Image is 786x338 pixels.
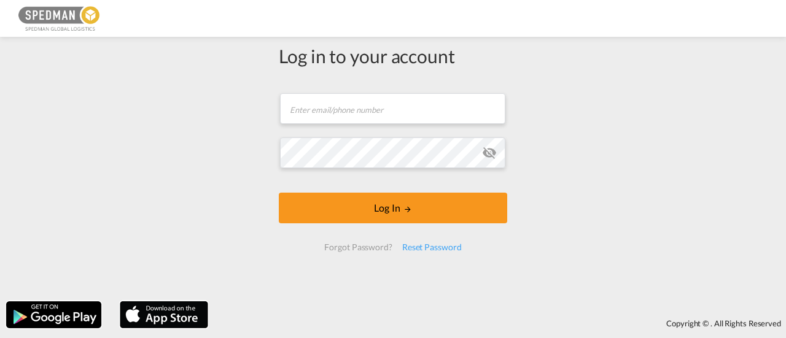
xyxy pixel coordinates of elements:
[5,300,103,329] img: google.png
[279,43,507,69] div: Log in to your account
[18,5,101,33] img: c12ca350ff1b11efb6b291369744d907.png
[280,93,505,124] input: Enter email/phone number
[482,145,497,160] md-icon: icon-eye-off
[397,236,467,258] div: Reset Password
[119,300,209,329] img: apple.png
[319,236,397,258] div: Forgot Password?
[279,193,507,223] button: LOGIN
[214,313,786,334] div: Copyright © . All Rights Reserved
